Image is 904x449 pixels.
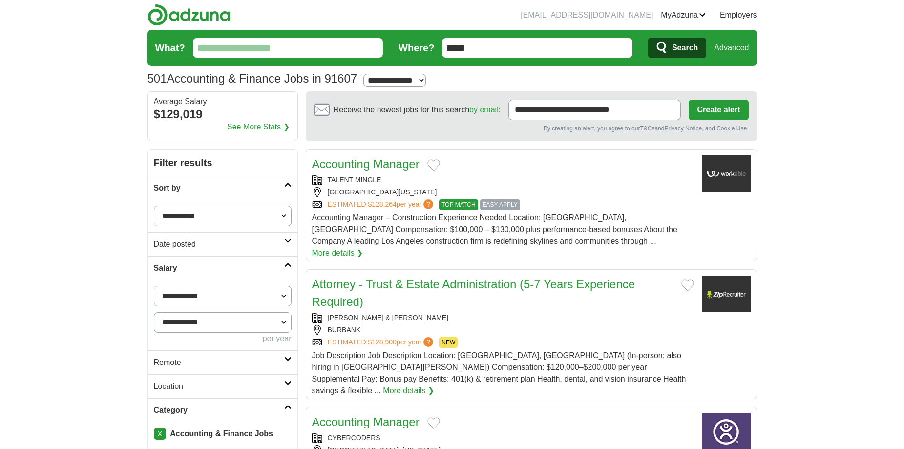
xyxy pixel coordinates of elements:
img: Company logo [702,155,751,192]
label: What? [155,41,185,55]
a: Category [148,398,297,422]
a: Accounting Manager [312,157,420,171]
a: Attorney - Trust & Estate Administration (5-7 Years Experience Required) [312,278,635,308]
a: See More Stats ❯ [227,121,290,133]
span: Accounting Manager – Construction Experience Needed Location: [GEOGRAPHIC_DATA], [GEOGRAPHIC_DATA... [312,214,677,245]
div: By creating an alert, you agree to our and , and Cookie Use. [314,124,749,133]
div: TALENT MINGLE [312,175,694,185]
button: Add to favorite jobs [427,417,440,429]
span: ? [423,337,433,347]
img: Adzuna logo [147,4,231,26]
span: $128,900 [368,338,396,346]
div: $129,019 [154,106,292,123]
a: Privacy Notice [664,125,702,132]
span: $128,264 [368,200,396,208]
h2: Filter results [148,150,297,176]
span: EASY APPLY [480,199,520,210]
h2: Remote [154,357,284,368]
div: BURBANK [312,325,694,335]
span: TOP MATCH [439,199,478,210]
h2: Salary [154,262,284,274]
a: More details ❯ [312,247,363,259]
a: MyAdzuna [661,9,706,21]
button: Add to favorite jobs [427,159,440,171]
button: Search [648,38,706,58]
a: Accounting Manager [312,415,420,428]
a: ESTIMATED:$128,264per year? [328,199,436,210]
a: Date posted [148,232,297,256]
div: Average Salary [154,98,292,106]
h2: Location [154,381,284,392]
a: Sort by [148,176,297,200]
div: [GEOGRAPHIC_DATA][US_STATE] [312,187,694,197]
img: Company logo [702,276,751,312]
span: ? [423,199,433,209]
h2: Date posted [154,238,284,250]
a: CYBERCODERS [328,434,380,442]
strong: Accounting & Finance Jobs [170,429,273,438]
h1: Accounting & Finance Jobs in 91607 [147,72,357,85]
a: Remote [148,350,297,374]
a: by email [469,106,499,114]
span: Job Description Job Description Location: [GEOGRAPHIC_DATA], [GEOGRAPHIC_DATA] (In-person; also h... [312,351,686,395]
span: NEW [439,337,458,348]
a: More details ❯ [383,385,434,397]
button: Create alert [689,100,748,120]
h2: Sort by [154,182,284,194]
a: ESTIMATED:$128,900per year? [328,337,436,348]
div: per year [154,333,292,344]
span: Receive the newest jobs for this search : [334,104,501,116]
h2: Category [154,405,284,416]
button: Add to favorite jobs [681,279,694,291]
li: [EMAIL_ADDRESS][DOMAIN_NAME] [521,9,653,21]
span: Search [672,38,698,58]
label: Where? [399,41,434,55]
a: X [154,428,166,440]
a: Employers [720,9,757,21]
span: 501 [147,70,167,87]
a: Location [148,374,297,398]
a: Advanced [714,38,749,58]
div: [PERSON_NAME] & [PERSON_NAME] [312,313,694,323]
a: Salary [148,256,297,280]
a: T&Cs [640,125,654,132]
